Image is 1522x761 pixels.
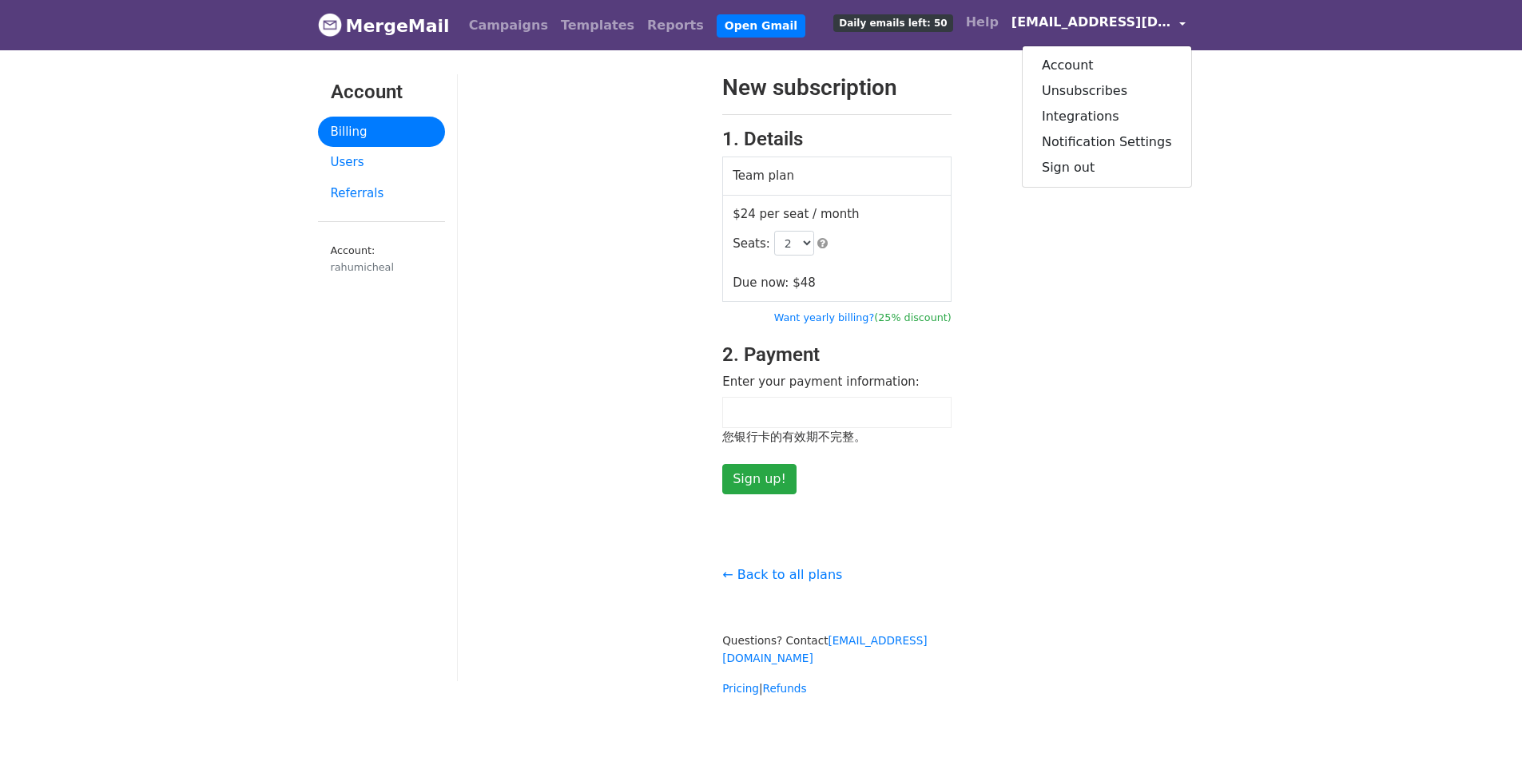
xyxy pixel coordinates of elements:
[722,343,952,367] h3: 2. Payment
[1023,155,1191,180] a: Sign out
[1442,684,1522,761] div: 聊天小组件
[731,406,943,419] iframe: 安全银行卡支付输入框
[1022,46,1192,188] div: [EMAIL_ADDRESS][DOMAIN_NAME]
[722,128,952,151] h3: 1. Details
[1442,684,1522,761] iframe: Chat Widget
[874,311,952,323] span: (25% discount)
[723,195,952,302] td: $24 per seat / month
[641,10,710,42] a: Reports
[723,157,952,196] td: Team plan
[1011,13,1171,32] span: [EMAIL_ADDRESS][DOMAIN_NAME]
[554,10,641,42] a: Templates
[833,14,952,32] span: Daily emails left: 50
[722,634,927,664] small: Questions? Contact
[318,178,445,209] a: Referrals
[1005,6,1192,44] a: [EMAIL_ADDRESS][DOMAIN_NAME]
[801,275,816,290] span: 48
[722,428,952,446] div: 您银行卡的有效期不完整。
[827,6,959,38] a: Daily emails left: 50
[1023,104,1191,129] a: Integrations
[722,682,759,695] a: Pricing
[717,14,805,38] a: Open Gmail
[318,13,342,37] img: MergeMail logo
[733,236,770,251] span: Seats:
[331,260,432,275] div: rahumicheal
[463,10,554,42] a: Campaigns
[331,244,432,275] small: Account:
[722,373,920,391] label: Enter your payment information:
[318,117,445,148] a: Billing
[318,147,445,178] a: Users
[733,275,816,290] span: Due now: $
[960,6,1005,38] a: Help
[774,311,952,323] a: Want yearly billing?(25% discount)
[722,464,797,494] input: Sign up!
[763,682,807,695] a: Refunds
[1023,53,1191,78] a: Account
[318,9,450,42] a: MergeMail
[331,81,432,104] h3: Account
[722,74,952,101] h2: New subscription
[1023,78,1191,104] a: Unsubscribes
[722,634,927,664] a: [EMAIL_ADDRESS][DOMAIN_NAME]
[722,567,842,582] a: ← Back to all plans
[722,682,806,695] small: |
[1023,129,1191,155] a: Notification Settings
